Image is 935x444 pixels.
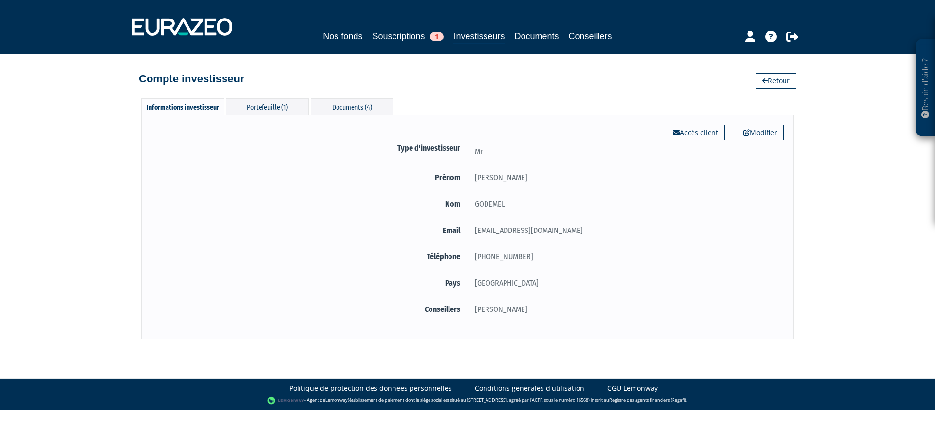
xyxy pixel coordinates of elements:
[151,303,467,315] label: Conseillers
[453,29,505,44] a: Investisseurs
[430,32,444,41] span: 1
[151,172,467,184] label: Prénom
[289,384,452,393] a: Politique de protection des données personnelles
[151,142,467,154] label: Type d'investisseur
[515,29,559,43] a: Documents
[467,277,784,289] div: [GEOGRAPHIC_DATA]
[475,384,584,393] a: Conditions générales d'utilisation
[372,29,444,43] a: Souscriptions1
[467,172,784,184] div: [PERSON_NAME]
[667,125,725,140] a: Accès client
[139,73,244,85] h4: Compte investisseur
[467,251,784,263] div: [PHONE_NUMBER]
[756,73,796,89] a: Retour
[151,224,467,236] label: Email
[737,125,784,140] a: Modifier
[151,198,467,210] label: Nom
[920,44,931,132] p: Besoin d'aide ?
[132,18,232,36] img: 1732889491-logotype_eurazeo_blanc_rvb.png
[151,251,467,263] label: Téléphone
[141,98,224,115] div: Informations investisseur
[609,397,686,404] a: Registre des agents financiers (Regafi)
[467,303,784,315] div: [PERSON_NAME]
[467,198,784,210] div: GODEMEL
[10,396,925,405] div: - Agent de (établissement de paiement dont le siège social est situé au [STREET_ADDRESS], agréé p...
[226,98,309,115] div: Portefeuille (1)
[151,277,467,289] label: Pays
[323,29,362,43] a: Nos fonds
[569,29,612,43] a: Conseillers
[325,397,348,404] a: Lemonway
[267,396,305,405] img: logo-lemonway.png
[607,384,658,393] a: CGU Lemonway
[467,145,784,157] div: Mr
[311,98,393,115] div: Documents (4)
[467,224,784,236] div: [EMAIL_ADDRESS][DOMAIN_NAME]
